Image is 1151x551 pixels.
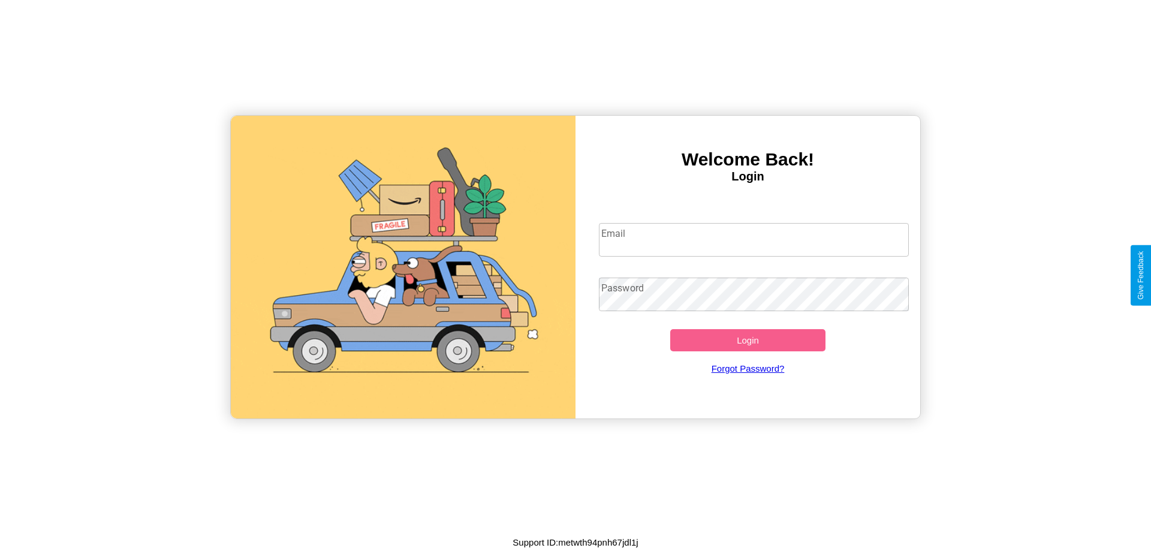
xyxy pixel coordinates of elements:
[670,329,825,351] button: Login
[1137,251,1145,300] div: Give Feedback
[593,351,903,386] a: Forgot Password?
[575,149,920,170] h3: Welcome Back!
[575,170,920,183] h4: Login
[231,116,575,418] img: gif
[513,534,638,550] p: Support ID: metwth94pnh67jdl1j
